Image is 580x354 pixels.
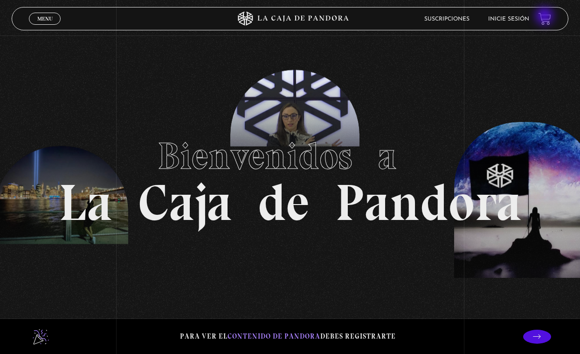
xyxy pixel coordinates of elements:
[424,16,470,22] a: Suscripciones
[158,134,422,178] span: Bienvenidos a
[488,16,529,22] a: Inicie sesión
[228,332,320,340] span: contenido de Pandora
[59,126,522,228] h1: La Caja de Pandora
[539,13,551,25] a: View your shopping cart
[180,330,396,343] p: Para ver el debes registrarte
[37,16,53,21] span: Menu
[34,24,56,30] span: Cerrar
